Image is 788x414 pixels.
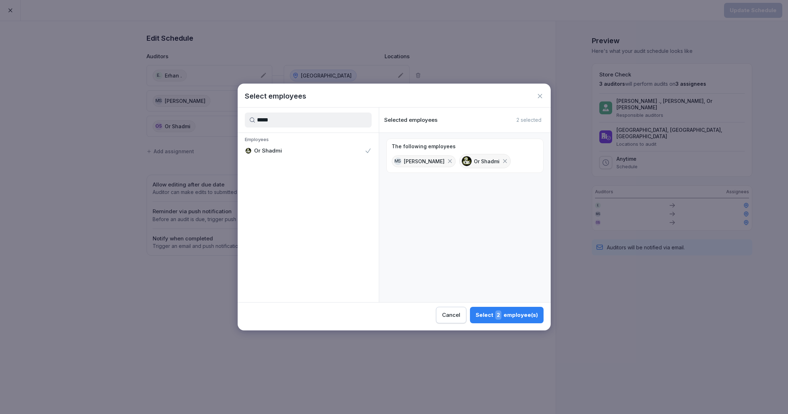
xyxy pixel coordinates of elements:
[495,310,501,320] span: 2
[245,91,306,101] h1: Select employees
[384,117,437,123] p: Selected employees
[394,158,402,165] div: MS
[442,311,460,319] div: Cancel
[246,148,251,154] img: hh6ovu3zwdugww4kgwsufrlc.png
[462,156,472,166] img: hh6ovu3zwdugww4kgwsufrlc.png
[392,143,456,150] p: The following employees
[404,158,445,165] p: [PERSON_NAME]
[474,158,500,165] p: Or Shadmi
[238,136,379,144] p: Employees
[436,307,466,323] button: Cancel
[470,307,544,323] button: Select2employee(s)
[476,310,538,320] div: Select employee(s)
[254,147,282,154] p: Or Shadmi
[516,117,541,123] p: 2 selected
